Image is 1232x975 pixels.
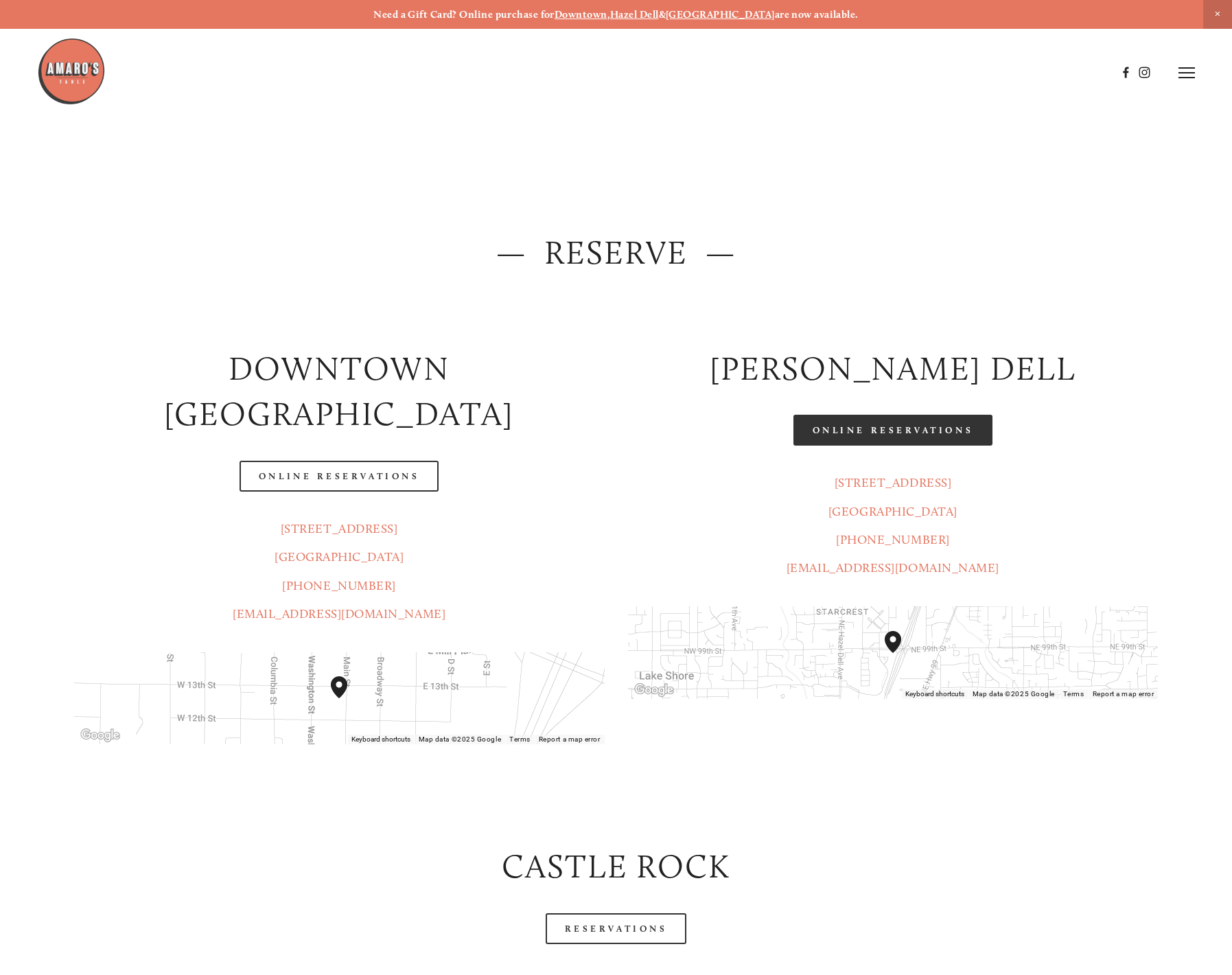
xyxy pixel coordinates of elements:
[373,8,555,21] strong: Need a Gift Card? Online purchase for
[240,461,439,492] a: Online Reservations
[275,549,404,564] a: [GEOGRAPHIC_DATA]
[351,735,410,744] button: Keyboard shortcuts
[607,8,610,21] strong: ,
[555,8,607,21] a: Downtown
[666,8,775,21] a: [GEOGRAPHIC_DATA]
[793,415,992,446] a: Online Reservations
[509,735,531,743] a: Terms
[74,230,1159,276] h2: — Reserve —
[631,681,677,699] img: Google
[282,578,396,593] a: [PHONE_NUMBER]
[539,735,601,743] a: Report a map error
[74,346,605,438] h2: Downtown [GEOGRAPHIC_DATA]
[973,690,1055,698] span: Map data ©2025 Google
[331,676,364,720] div: Amaro's Table 1220 Main Street vancouver, United States
[233,606,445,621] a: [EMAIL_ADDRESS][DOMAIN_NAME]
[885,631,918,675] div: Amaro's Table 816 Northeast 98th Circle Vancouver, WA, 98665, United States
[546,913,687,944] a: Reservations
[631,681,677,699] a: Open this area in Google Maps (opens a new window)
[37,37,106,106] img: Amaro's Table
[659,8,666,21] strong: &
[1093,690,1154,698] a: Report a map error
[281,521,398,536] a: [STREET_ADDRESS]
[610,8,659,21] a: Hazel Dell
[78,726,123,744] a: Open this area in Google Maps (opens a new window)
[787,560,999,575] a: [EMAIL_ADDRESS][DOMAIN_NAME]
[775,8,859,21] strong: are now available.
[419,735,501,743] span: Map data ©2025 Google
[835,475,952,490] a: [STREET_ADDRESS]
[905,689,964,699] button: Keyboard shortcuts
[836,532,950,547] a: [PHONE_NUMBER]
[78,726,123,744] img: Google
[1063,690,1084,698] a: Terms
[828,504,957,519] a: [GEOGRAPHIC_DATA]
[628,346,1159,392] h2: [PERSON_NAME] DELL
[74,844,1159,890] h2: castle rock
